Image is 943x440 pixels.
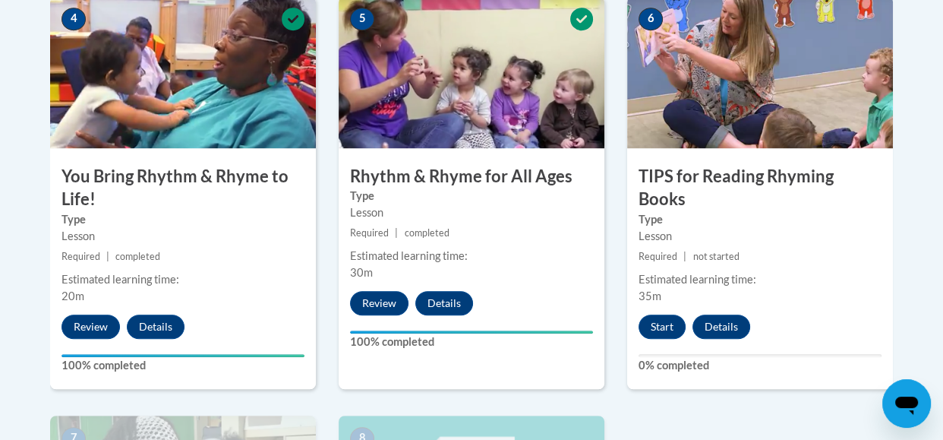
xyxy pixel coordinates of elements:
span: 4 [61,8,86,30]
div: Lesson [61,228,304,245]
button: Details [415,291,473,315]
span: | [106,251,109,262]
button: Details [692,315,750,339]
iframe: Button to launch messaging window [882,379,931,428]
button: Start [639,315,686,339]
span: 6 [639,8,663,30]
div: Estimated learning time: [350,248,593,264]
span: completed [404,227,449,239]
button: Review [61,315,120,339]
div: Estimated learning time: [61,271,304,288]
h3: TIPS for Reading Rhyming Books [627,165,893,212]
button: Review [350,291,408,315]
label: Type [639,211,881,228]
label: 100% completed [350,334,593,350]
h3: You Bring Rhythm & Rhyme to Life! [50,165,316,212]
span: Required [639,251,677,262]
label: 0% completed [639,357,881,374]
div: Estimated learning time: [639,271,881,288]
label: 100% completed [61,357,304,374]
label: Type [61,211,304,228]
div: Your progress [350,331,593,334]
span: Required [350,227,389,239]
span: 35m [639,290,661,302]
span: completed [115,251,160,262]
span: not started [692,251,739,262]
span: 30m [350,266,373,279]
span: | [395,227,398,239]
span: 20m [61,290,84,302]
span: | [683,251,686,262]
button: Details [127,315,184,339]
div: Your progress [61,354,304,357]
span: 5 [350,8,374,30]
div: Lesson [639,228,881,245]
label: Type [350,188,593,204]
span: Required [61,251,100,262]
div: Lesson [350,204,593,221]
h3: Rhythm & Rhyme for All Ages [339,165,604,188]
